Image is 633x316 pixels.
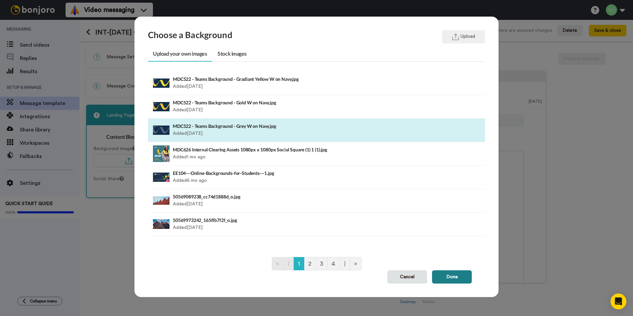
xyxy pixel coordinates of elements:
[610,293,626,309] div: Open Intercom Messenger
[272,257,283,270] a: Go to first page
[173,169,395,185] div: Added 6 mo ago
[350,257,362,270] a: Go to last page
[173,145,395,162] div: Added 1 mo ago
[452,33,459,40] img: upload.svg
[173,218,395,223] h4: 50569973242_165ffb7f2f_o.jpg
[173,192,395,209] div: Added [DATE]
[173,75,395,91] div: Added [DATE]
[339,257,350,270] a: Go to next page
[173,98,395,115] div: Added [DATE]
[173,124,395,129] h4: MDC522 - Teams Background - Grey W on Navy.jpg
[283,257,294,270] a: Go to previous page
[173,100,395,105] h4: MDC522 - Teams Background - Gold W on Navy.jpg
[327,257,340,270] a: Go to page number 4
[173,216,395,233] div: Added [DATE]
[316,257,327,270] a: Go to page number 3
[432,270,472,284] button: Done
[173,171,395,176] h4: EE104---Online-Backgrounds-for-Students---1.jpg
[173,194,395,199] h4: 50569089238_cc74d1888d_o.jpg
[173,77,395,81] h4: MDC522 - Teams Background - Gradiant Yellow W on Navy.jpg
[173,122,395,138] div: Added [DATE]
[148,30,232,43] h3: Choose a Background
[304,257,316,270] a: Go to page number 2
[442,30,485,43] button: Upload
[387,270,427,284] button: Cancel
[173,147,395,152] h4: MDC626 Internal Clearing Assets 1080px x 1080px Social Square (1) 1 (1).jpg
[294,257,304,270] a: Go to page number 1
[213,47,251,62] a: Stock images
[148,47,212,62] a: Upload your own images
